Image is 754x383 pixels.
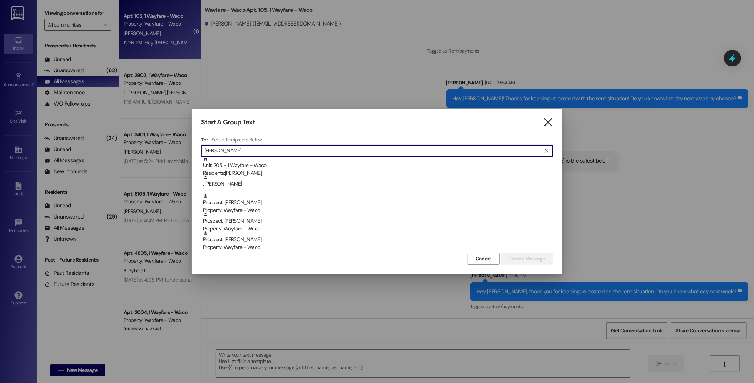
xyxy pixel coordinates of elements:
input: Search for any contact or apartment [204,146,541,156]
button: Cancel [468,253,500,265]
div: Unit: 205 - 1 Wayfare - WacoResidents:[PERSON_NAME] [201,156,553,175]
i:  [543,119,553,126]
div: Unit: 205 - 1 Wayfare - Waco [203,156,553,177]
i:  [544,148,548,154]
div: Property: Wayfare - Waco [203,206,553,214]
div: Prospect: [PERSON_NAME]Property: Wayfare - Waco [201,193,553,212]
span: Cancel [476,255,492,263]
div: Prospect: [PERSON_NAME] [203,193,553,214]
div: Property: Wayfare - Waco [203,243,553,251]
h3: To: [201,136,208,143]
button: Create Message [501,253,553,265]
div: : [PERSON_NAME] [203,175,553,188]
div: Prospect: [PERSON_NAME] [203,230,553,252]
div: Prospect: [PERSON_NAME]Property: Wayfare - Waco [201,212,553,230]
div: : [PERSON_NAME] [201,175,553,193]
div: Residents: [PERSON_NAME] [203,169,553,177]
div: Prospect: [PERSON_NAME] [203,212,553,233]
button: Clear text [541,145,553,156]
div: Prospect: [PERSON_NAME]Property: Wayfare - Waco [201,230,553,249]
div: Property: Wayfare - Waco [203,225,553,233]
span: Create Message [509,255,545,263]
h3: Start A Group Text [201,118,255,127]
h4: Select Recipients Below [211,136,262,143]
